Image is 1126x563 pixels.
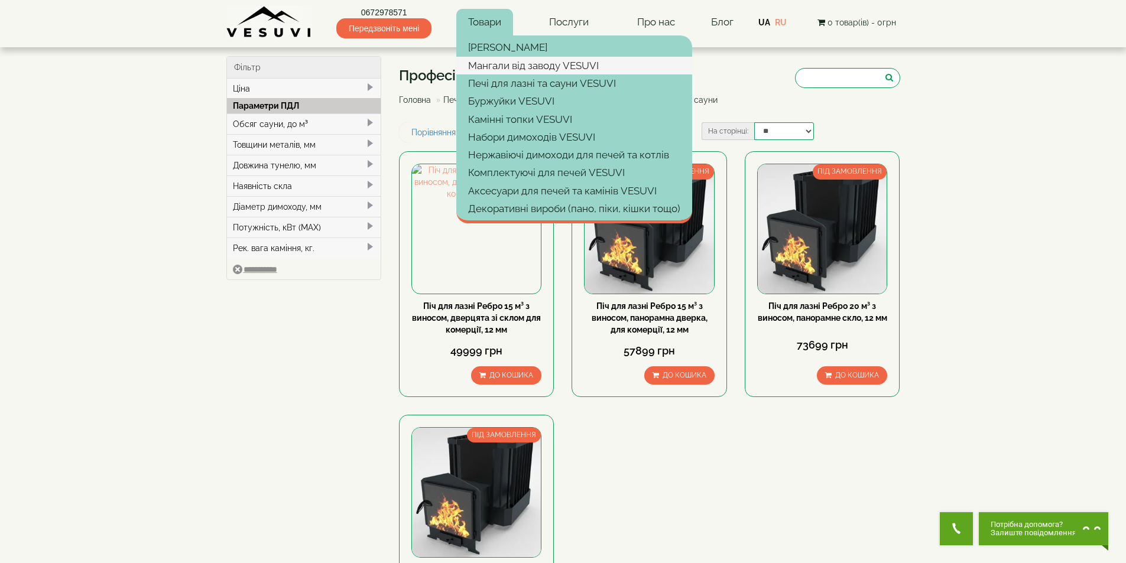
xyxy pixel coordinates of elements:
a: 0672978571 [336,6,431,18]
a: [PERSON_NAME] [456,38,692,56]
span: До кошика [489,371,533,379]
a: Послуги [537,9,601,36]
a: Нержавіючі димоходи для печей та котлів [456,146,692,164]
button: Get Call button [940,512,973,545]
a: Декоративні вироби (пано, піки, кішки тощо) [456,200,692,217]
span: Передзвоніть мені [336,18,431,38]
div: Параметри ПДЛ [227,98,381,113]
a: Головна [399,95,431,105]
button: 0 товар(ів) - 0грн [814,16,900,29]
span: Потрібна допомога? [991,520,1076,529]
img: Піч для лазні Ребро 30 м³ з виносом, панорамне скло, 12 мм [412,428,541,557]
a: Камінні топки VESUVI [456,110,692,128]
div: 49999 грн [411,343,541,359]
a: Аксесуари для печей та камінів VESUVI [456,182,692,200]
div: Товщини металів, мм [227,134,381,155]
span: До кошика [663,371,706,379]
button: До кошика [644,366,715,385]
div: 73699 грн [757,337,887,353]
img: Піч для лазні Ребро 15 м³ з виносом, панорамна дверка, для комерції, 12 мм [585,164,713,293]
a: Про нас [625,9,687,36]
button: До кошика [817,366,887,385]
button: До кошика [471,366,541,385]
button: Chat button [979,512,1108,545]
div: Рек. вага каміння, кг. [227,237,381,258]
a: Буржуйки VESUVI [456,92,692,110]
label: На сторінці: [702,122,754,140]
div: 57899 грн [584,343,714,359]
div: Ціна [227,79,381,99]
div: Діаметр димоходу, мм [227,196,381,217]
a: Мангали від заводу VESUVI [456,57,692,74]
img: Піч для лазні Ребро 20 м³ з виносом, панорамне скло, 12 мм [758,164,887,293]
div: Обсяг сауни, до м³ [227,113,381,134]
a: Піч для лазні Ребро 15 м³ з виносом, дверцята зі склом для комерції, 12 мм [412,301,541,334]
a: RU [775,18,787,27]
span: ПІД ЗАМОВЛЕННЯ [813,164,887,179]
div: Потужність, кВт (MAX) [227,217,381,237]
img: Піч для лазні Ребро 15 м³ з виносом, дверцята зі склом для комерції, 12 мм [412,164,541,293]
a: Блог [711,16,734,28]
a: Товари [456,9,513,36]
a: Порівняння товарів (0) [399,122,512,142]
a: Піч для лазні Ребро 15 м³ з виносом, панорамна дверка, для комерції, 12 мм [592,301,708,334]
span: До кошика [835,371,879,379]
img: Завод VESUVI [226,6,312,38]
a: Набори димоходів VESUVI [456,128,692,146]
div: Фільтр [227,57,381,79]
span: ПІД ЗАМОВЛЕННЯ [467,428,541,442]
a: Печі для лазні та сауни VESUVI [443,95,568,105]
span: Залиште повідомлення [991,529,1076,537]
a: Піч для лазні Ребро 20 м³ з виносом, панорамне скло, 12 мм [758,301,887,323]
span: 0 товар(ів) - 0грн [828,18,896,27]
a: UA [758,18,770,27]
div: Довжина тунелю, мм [227,155,381,175]
h1: Професійні печі для лазні та сауни [399,68,726,83]
a: Комплектуючі для печей VESUVI [456,164,692,181]
a: Печі для лазні та сауни VESUVI [456,74,692,92]
div: Наявність скла [227,175,381,196]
